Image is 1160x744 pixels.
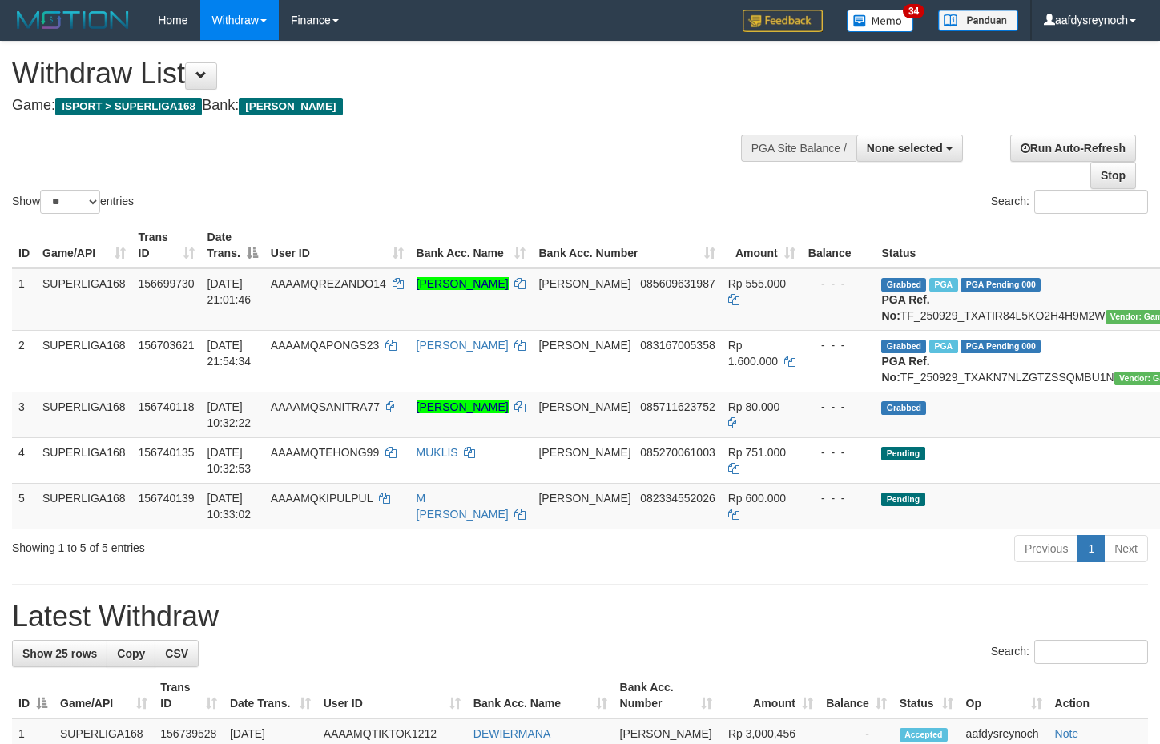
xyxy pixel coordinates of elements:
[271,492,373,505] span: AAAAMQKIPULPUL
[620,727,712,740] span: [PERSON_NAME]
[207,339,252,368] span: [DATE] 21:54:34
[417,339,509,352] a: [PERSON_NAME]
[22,647,97,660] span: Show 25 rows
[538,492,630,505] span: [PERSON_NAME]
[893,673,960,718] th: Status: activate to sort column ascending
[881,447,924,460] span: Pending
[12,640,107,667] a: Show 25 rows
[640,492,715,505] span: Copy 082334552026 to clipboard
[12,98,757,114] h4: Game: Bank:
[640,446,715,459] span: Copy 085270061003 to clipboard
[867,142,943,155] span: None selected
[847,10,914,32] img: Button%20Memo.svg
[1014,535,1078,562] a: Previous
[417,492,509,521] a: M [PERSON_NAME]
[417,446,458,459] a: MUKLIS
[1034,640,1148,664] input: Search:
[741,135,856,162] div: PGA Site Balance /
[614,673,719,718] th: Bank Acc. Number: activate to sort column ascending
[903,4,924,18] span: 34
[929,278,957,292] span: Marked by aafchhiseyha
[881,493,924,506] span: Pending
[900,728,948,742] span: Accepted
[155,640,199,667] a: CSV
[1104,535,1148,562] a: Next
[55,98,202,115] span: ISPORT > SUPERLIGA168
[12,8,134,32] img: MOTION_logo.png
[538,400,630,413] span: [PERSON_NAME]
[139,492,195,505] span: 156740139
[139,446,195,459] span: 156740135
[139,277,195,290] span: 156699730
[40,190,100,214] select: Showentries
[991,190,1148,214] label: Search:
[473,727,550,740] a: DEWIERMANA
[1077,535,1105,562] a: 1
[722,223,802,268] th: Amount: activate to sort column ascending
[12,268,36,331] td: 1
[808,444,869,460] div: - - -
[317,673,467,718] th: User ID: activate to sort column ascending
[139,400,195,413] span: 156740118
[12,437,36,483] td: 4
[808,490,869,506] div: - - -
[271,400,380,413] span: AAAAMQSANITRA77
[728,339,778,368] span: Rp 1.600.000
[271,339,379,352] span: AAAAMQAPONGS23
[12,601,1148,633] h1: Latest Withdraw
[881,278,926,292] span: Grabbed
[808,399,869,415] div: - - -
[808,337,869,353] div: - - -
[410,223,533,268] th: Bank Acc. Name: activate to sort column ascending
[938,10,1018,31] img: panduan.png
[207,492,252,521] span: [DATE] 10:33:02
[36,483,132,529] td: SUPERLIGA168
[207,277,252,306] span: [DATE] 21:01:46
[881,401,926,415] span: Grabbed
[640,339,715,352] span: Copy 083167005358 to clipboard
[36,330,132,392] td: SUPERLIGA168
[12,223,36,268] th: ID
[207,400,252,429] span: [DATE] 10:32:22
[264,223,410,268] th: User ID: activate to sort column ascending
[802,223,876,268] th: Balance
[36,223,132,268] th: Game/API: activate to sort column ascending
[881,340,926,353] span: Grabbed
[12,673,54,718] th: ID: activate to sort column descending
[538,446,630,459] span: [PERSON_NAME]
[881,293,929,322] b: PGA Ref. No:
[36,392,132,437] td: SUPERLIGA168
[532,223,721,268] th: Bank Acc. Number: activate to sort column ascending
[991,640,1148,664] label: Search:
[1049,673,1148,718] th: Action
[132,223,201,268] th: Trans ID: activate to sort column ascending
[139,339,195,352] span: 156703621
[417,277,509,290] a: [PERSON_NAME]
[728,277,786,290] span: Rp 555.000
[881,355,929,384] b: PGA Ref. No:
[239,98,342,115] span: [PERSON_NAME]
[165,647,188,660] span: CSV
[12,392,36,437] td: 3
[271,446,379,459] span: AAAAMQTEHONG99
[719,673,820,718] th: Amount: activate to sort column ascending
[808,275,869,292] div: - - -
[1090,162,1136,189] a: Stop
[1010,135,1136,162] a: Run Auto-Refresh
[117,647,145,660] span: Copy
[961,340,1041,353] span: PGA Pending
[728,400,780,413] span: Rp 80.000
[960,673,1049,718] th: Op: activate to sort column ascending
[12,533,471,556] div: Showing 1 to 5 of 5 entries
[12,58,757,90] h1: Withdraw List
[820,673,893,718] th: Balance: activate to sort column ascending
[12,483,36,529] td: 5
[728,492,786,505] span: Rp 600.000
[640,400,715,413] span: Copy 085711623752 to clipboard
[417,400,509,413] a: [PERSON_NAME]
[201,223,264,268] th: Date Trans.: activate to sort column descending
[1034,190,1148,214] input: Search:
[271,277,386,290] span: AAAAMQREZANDO14
[154,673,224,718] th: Trans ID: activate to sort column ascending
[36,268,132,331] td: SUPERLIGA168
